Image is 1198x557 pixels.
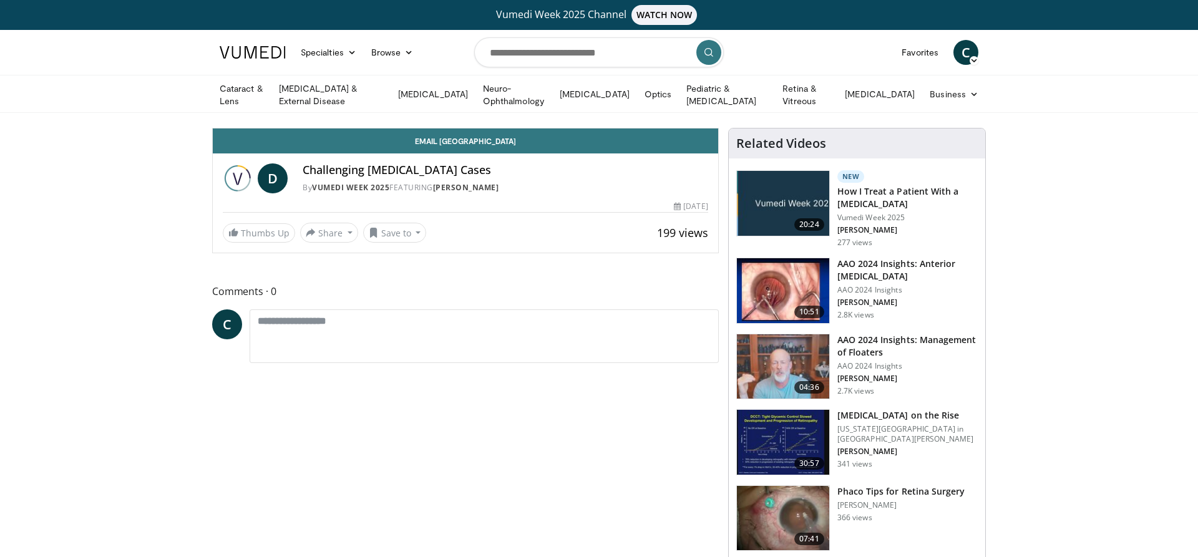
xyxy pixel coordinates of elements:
a: Retina & Vitreous [775,82,837,107]
p: [PERSON_NAME] [837,374,978,384]
p: [PERSON_NAME] [837,225,978,235]
button: Save to [363,223,427,243]
p: 277 views [837,238,872,248]
img: 02d29458-18ce-4e7f-be78-7423ab9bdffd.jpg.150x105_q85_crop-smart_upscale.jpg [737,171,829,236]
h3: How I Treat a Patient With a [MEDICAL_DATA] [837,185,978,210]
a: 04:36 AAO 2024 Insights: Management of Floaters AAO 2024 Insights [PERSON_NAME] 2.7K views [736,334,978,400]
span: 10:51 [794,306,824,318]
div: By FEATURING [303,182,708,193]
a: 30:57 [MEDICAL_DATA] on the Rise [US_STATE][GEOGRAPHIC_DATA] in [GEOGRAPHIC_DATA][PERSON_NAME] [P... [736,409,978,475]
span: 199 views [657,225,708,240]
p: [US_STATE][GEOGRAPHIC_DATA] in [GEOGRAPHIC_DATA][PERSON_NAME] [837,424,978,444]
a: 10:51 AAO 2024 Insights: Anterior [MEDICAL_DATA] AAO 2024 Insights [PERSON_NAME] 2.8K views [736,258,978,324]
img: 4ce8c11a-29c2-4c44-a801-4e6d49003971.150x105_q85_crop-smart_upscale.jpg [737,410,829,475]
span: WATCH NOW [631,5,698,25]
a: Specialties [293,40,364,65]
span: Comments 0 [212,283,719,299]
a: 07:41 Phaco Tips for Retina Surgery [PERSON_NAME] 366 views [736,485,978,551]
div: [DATE] [674,201,708,212]
p: 2.8K views [837,310,874,320]
a: D [258,163,288,193]
span: 07:41 [794,533,824,545]
h4: Challenging [MEDICAL_DATA] Cases [303,163,708,177]
img: Vumedi Week 2025 [223,163,253,193]
a: Thumbs Up [223,223,295,243]
p: [PERSON_NAME] [837,447,978,457]
h3: AAO 2024 Insights: Anterior [MEDICAL_DATA] [837,258,978,283]
button: Share [300,223,358,243]
p: 341 views [837,459,872,469]
a: Business [922,82,986,107]
h3: [MEDICAL_DATA] on the Rise [837,409,978,422]
a: Vumedi Week 2025 [312,182,389,193]
a: [MEDICAL_DATA] [391,82,475,107]
img: fd942f01-32bb-45af-b226-b96b538a46e6.150x105_q85_crop-smart_upscale.jpg [737,258,829,323]
a: Pediatric & [MEDICAL_DATA] [679,82,775,107]
a: Favorites [894,40,946,65]
img: 8e655e61-78ac-4b3e-a4e7-f43113671c25.150x105_q85_crop-smart_upscale.jpg [737,334,829,399]
p: New [837,170,865,183]
p: AAO 2024 Insights [837,285,978,295]
h3: AAO 2024 Insights: Management of Floaters [837,334,978,359]
a: C [212,309,242,339]
a: Cataract & Lens [212,82,271,107]
h3: Phaco Tips for Retina Surgery [837,485,965,498]
input: Search topics, interventions [474,37,724,67]
a: C [953,40,978,65]
a: [MEDICAL_DATA] [552,82,637,107]
a: Email [GEOGRAPHIC_DATA] [213,128,718,153]
p: [PERSON_NAME] [837,500,965,510]
p: [PERSON_NAME] [837,298,978,308]
a: [MEDICAL_DATA] & External Disease [271,82,391,107]
span: 30:57 [794,457,824,470]
p: Vumedi Week 2025 [837,213,978,223]
span: 20:24 [794,218,824,231]
p: 2.7K views [837,386,874,396]
p: 366 views [837,513,872,523]
img: VuMedi Logo [220,46,286,59]
p: AAO 2024 Insights [837,361,978,371]
img: 2b0bc81e-4ab6-4ab1-8b29-1f6153f15110.150x105_q85_crop-smart_upscale.jpg [737,486,829,551]
a: 20:24 New How I Treat a Patient With a [MEDICAL_DATA] Vumedi Week 2025 [PERSON_NAME] 277 views [736,170,978,248]
a: [PERSON_NAME] [433,182,499,193]
a: Browse [364,40,421,65]
a: [MEDICAL_DATA] [837,82,922,107]
a: Neuro-Ophthalmology [475,82,552,107]
span: 04:36 [794,381,824,394]
a: Vumedi Week 2025 ChannelWATCH NOW [222,5,976,25]
h4: Related Videos [736,136,826,151]
a: Optics [637,82,679,107]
